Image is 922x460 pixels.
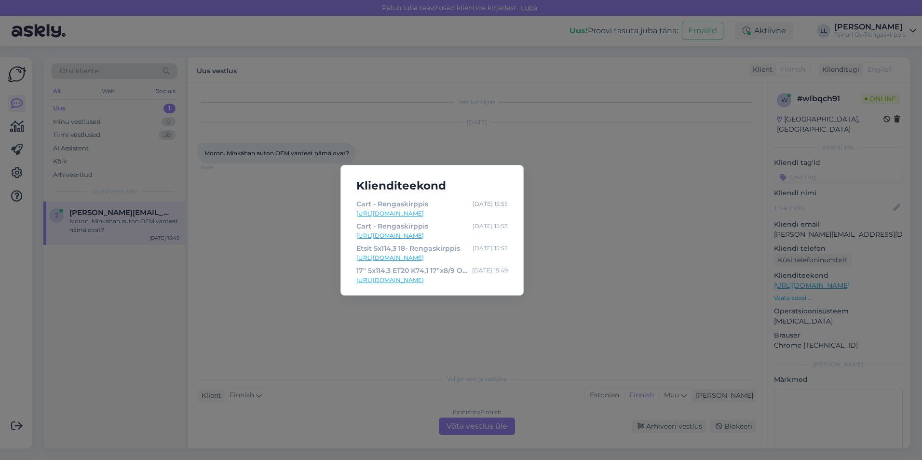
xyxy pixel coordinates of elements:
[356,199,428,209] div: Cart - Rengaskirppis
[349,177,515,195] h5: Klienditeekond
[356,209,508,218] a: [URL][DOMAIN_NAME]
[356,254,508,262] a: [URL][DOMAIN_NAME]
[473,243,508,254] div: [DATE] 15:52
[356,231,508,240] a: [URL][DOMAIN_NAME]
[356,221,428,231] div: Cart - Rengaskirppis
[472,265,508,276] div: [DATE] 15:49
[356,243,460,254] div: Etsit 5x114,3 18- Rengaskirppis
[473,221,508,231] div: [DATE] 15:53
[356,276,508,284] a: [URL][DOMAIN_NAME]
[356,265,468,276] div: 17" 5x114,3 ET20 K74,1 17"x8/9 Oem / 6-6 - Rengaskirppis
[473,199,508,209] div: [DATE] 15:55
